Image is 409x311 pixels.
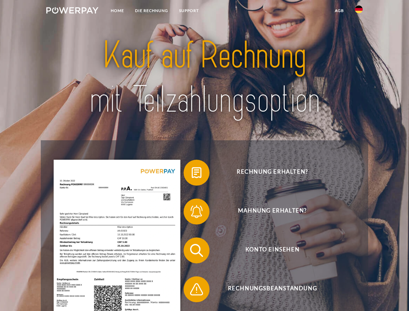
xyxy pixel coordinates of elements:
span: Konto einsehen [193,237,352,263]
span: Rechnungsbeanstandung [193,276,352,302]
a: DIE RECHNUNG [130,5,174,17]
span: Rechnung erhalten? [193,160,352,186]
img: qb_warning.svg [188,281,205,297]
img: qb_bill.svg [188,165,205,181]
button: Rechnung erhalten? [184,160,352,186]
img: logo-powerpay-white.svg [46,7,98,14]
a: SUPPORT [174,5,204,17]
span: Mahnung erhalten? [193,199,352,225]
a: Home [105,5,130,17]
button: Konto einsehen [184,237,352,263]
img: title-powerpay_de.svg [62,31,347,124]
img: qb_search.svg [188,242,205,259]
button: Mahnung erhalten? [184,199,352,225]
img: qb_bell.svg [188,203,205,220]
button: Rechnungsbeanstandung [184,276,352,302]
a: agb [329,5,349,17]
img: de [355,6,363,13]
